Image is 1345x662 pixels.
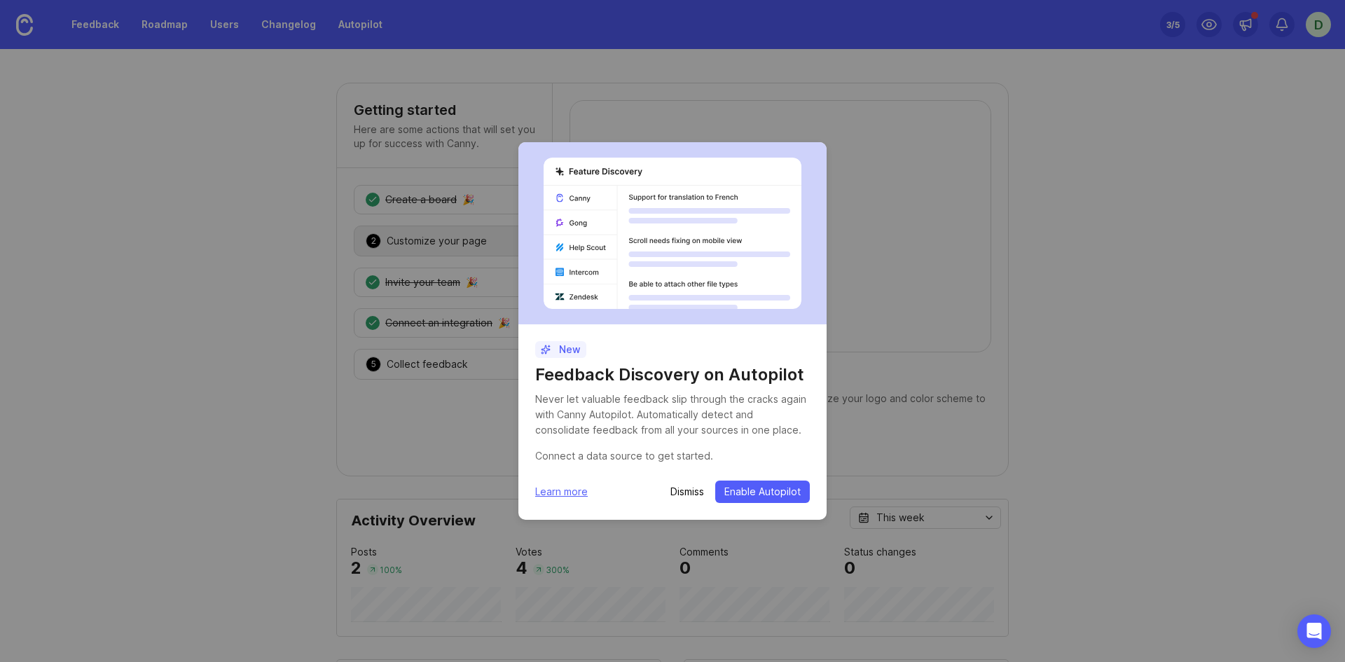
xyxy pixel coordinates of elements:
div: Connect a data source to get started. [535,448,810,464]
h1: Feedback Discovery on Autopilot [535,364,810,386]
div: Never let valuable feedback slip through the cracks again with Canny Autopilot. Automatically det... [535,392,810,438]
button: Dismiss [670,485,704,499]
p: New [541,343,581,357]
a: Learn more [535,484,588,499]
img: autopilot-456452bdd303029aca878276f8eef889.svg [544,158,801,309]
button: Enable Autopilot [715,481,810,503]
div: Open Intercom Messenger [1297,614,1331,648]
span: Enable Autopilot [724,485,801,499]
